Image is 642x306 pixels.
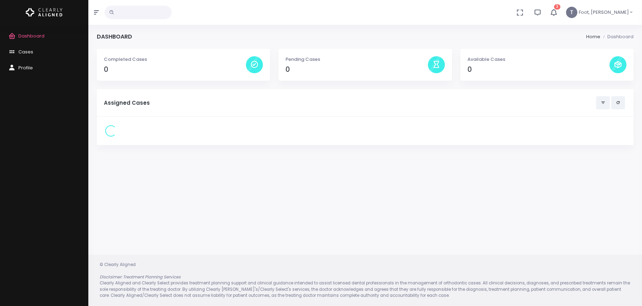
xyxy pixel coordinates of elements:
[285,56,428,63] p: Pending Cases
[579,9,629,16] span: Foot, [PERSON_NAME]
[554,4,560,10] span: 3
[104,100,596,106] h5: Assigned Cases
[93,262,638,299] div: © Clearly Aligned Clearly Aligned and Clearly Select provides treatment planning support and clin...
[100,274,181,280] em: Disclaimer: Treatment Planning Services
[586,33,600,40] li: Home
[104,56,246,63] p: Completed Cases
[26,5,63,20] img: Logo Horizontal
[18,33,45,39] span: Dashboard
[18,48,33,55] span: Cases
[104,65,246,74] h4: 0
[18,64,33,71] span: Profile
[285,65,428,74] h4: 0
[97,33,132,40] h4: Dashboard
[566,7,577,18] span: T
[467,65,609,74] h4: 0
[600,33,634,40] li: Dashboard
[467,56,609,63] p: Available Cases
